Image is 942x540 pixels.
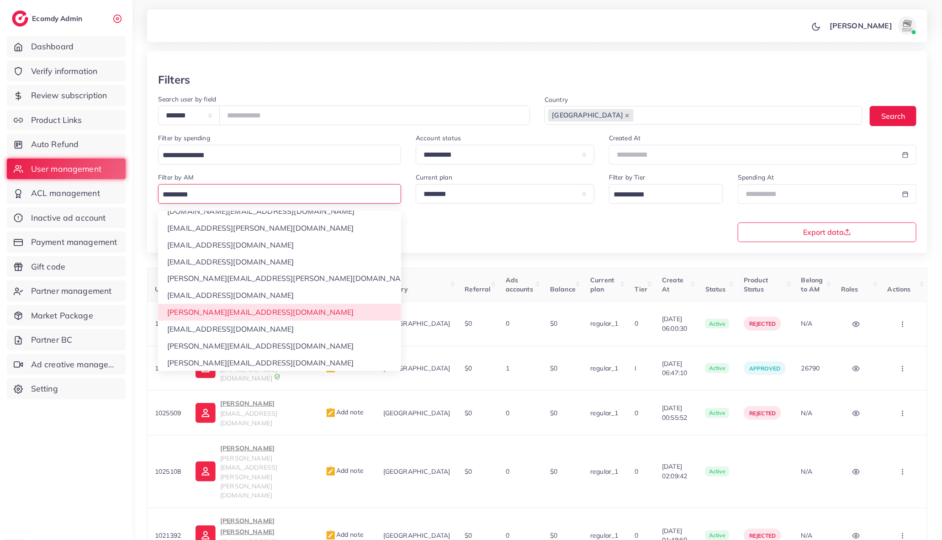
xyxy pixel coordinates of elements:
[7,354,126,375] a: Ad creative management
[801,319,812,328] span: N/A
[550,409,557,417] span: $0
[31,65,98,77] span: Verify information
[7,256,126,277] a: Gift code
[705,408,729,418] span: active
[7,378,126,399] a: Setting
[590,364,618,372] span: regular_1
[506,319,509,328] span: 0
[158,145,401,164] div: Search for option
[31,334,73,346] span: Partner BC
[506,364,509,372] span: 1
[31,41,74,53] span: Dashboard
[550,531,557,540] span: $0
[31,359,119,371] span: Ad creative management
[744,276,768,293] span: Product Status
[31,285,112,297] span: Partner management
[155,409,181,417] span: 1025509
[31,310,93,322] span: Market Package
[416,133,461,143] label: Account status
[662,314,691,333] span: [DATE] 06:00:30
[158,203,401,220] li: [DOMAIN_NAME][EMAIL_ADDRESS][DOMAIN_NAME]
[7,329,126,350] a: Partner BC
[274,374,280,380] img: 9CAL8B2pu8EFxCJHYAAAAldEVYdGRhdGU6Y3JlYXRlADIwMjItMTItMDlUMDQ6NTg6MzkrMDA6MDBXSlgLAAAAJXRFWHRkYXR...
[545,106,863,125] div: Search for option
[545,95,568,104] label: Country
[888,285,911,293] span: Actions
[825,16,920,35] a: [PERSON_NAME]avatar
[31,236,117,248] span: Payment management
[7,36,126,57] a: Dashboard
[158,287,401,304] li: [EMAIL_ADDRESS][DOMAIN_NAME]
[749,365,780,372] span: approved
[801,467,812,476] span: N/A
[635,285,648,293] span: Tier
[609,133,641,143] label: Created At
[155,467,181,476] span: 1025108
[155,319,181,328] span: 1029295
[383,364,450,372] span: [GEOGRAPHIC_DATA]
[465,467,472,476] span: $0
[7,232,126,253] a: Payment management
[609,173,645,182] label: Filter by Tier
[635,409,639,417] span: 0
[550,285,576,293] span: Balance
[158,220,401,237] li: [EMAIL_ADDRESS][PERSON_NAME][DOMAIN_NAME]
[550,364,557,372] span: $0
[7,207,126,228] a: Inactive ad account
[220,398,311,409] p: [PERSON_NAME]
[590,276,614,293] span: Current plan
[31,138,79,150] span: Auto Refund
[662,276,683,293] span: Create At
[550,319,557,328] span: $0
[749,320,776,327] span: rejected
[465,409,472,417] span: $0
[801,364,820,372] span: 26790
[155,285,178,293] span: User ID
[635,109,851,123] input: Search for option
[12,11,85,26] a: logoEcomdy Admin
[416,173,452,182] label: Current plan
[590,319,618,328] span: regular_1
[12,11,28,26] img: logo
[830,20,892,31] p: [PERSON_NAME]
[801,409,812,417] span: N/A
[383,531,450,540] span: [GEOGRAPHIC_DATA]
[31,114,82,126] span: Product Links
[465,364,472,372] span: $0
[158,184,401,204] div: Search for option
[158,270,401,287] li: [PERSON_NAME][EMAIL_ADDRESS][PERSON_NAME][DOMAIN_NAME]
[158,95,216,104] label: Search user by field
[610,188,711,202] input: Search for option
[635,319,639,328] span: 0
[7,159,126,180] a: User management
[220,454,277,499] span: [PERSON_NAME][EMAIL_ADDRESS][PERSON_NAME][PERSON_NAME][DOMAIN_NAME]
[705,285,725,293] span: Status
[662,359,691,378] span: [DATE] 06:47:10
[801,276,823,293] span: Belong to AM
[550,467,557,476] span: $0
[749,410,776,417] span: rejected
[705,319,729,329] span: active
[635,467,639,476] span: 0
[898,16,916,35] img: avatar
[220,443,311,454] p: [PERSON_NAME]
[158,133,210,143] label: Filter by spending
[749,532,776,539] span: rejected
[155,531,181,540] span: 1021392
[7,134,126,155] a: Auto Refund
[7,85,126,106] a: Review subscription
[155,364,181,372] span: 1027914
[635,531,639,540] span: 0
[635,364,637,372] span: I
[158,321,401,338] li: [EMAIL_ADDRESS][DOMAIN_NAME]
[31,163,101,175] span: User management
[590,531,618,540] span: regular_1
[325,466,364,475] span: Add note
[625,113,630,118] button: Deselect Guatemala
[801,531,812,540] span: N/A
[705,363,729,373] span: active
[506,467,509,476] span: 0
[159,148,389,163] input: Search for option
[609,184,723,204] div: Search for option
[31,383,58,395] span: Setting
